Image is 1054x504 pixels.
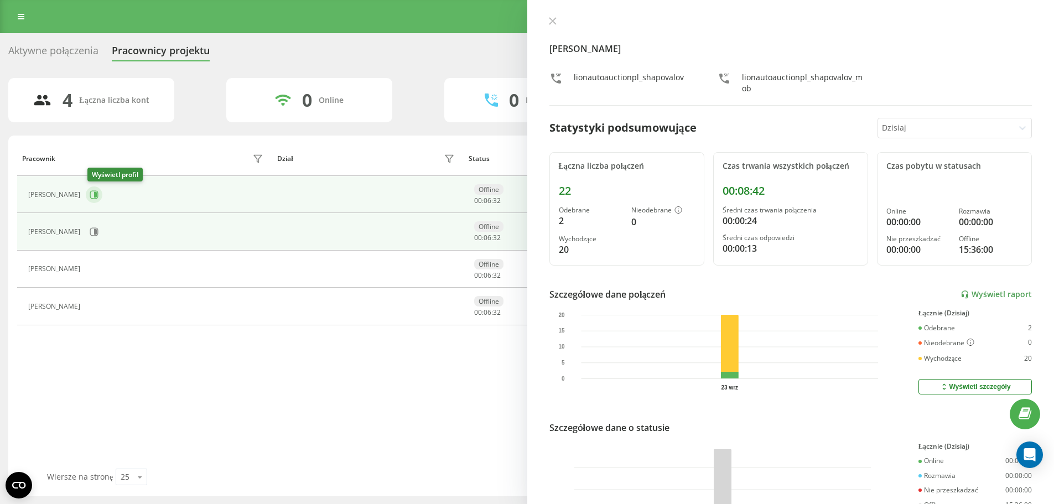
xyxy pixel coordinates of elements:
[112,45,210,62] div: Pracownicy projektu
[1005,486,1032,494] div: 00:00:00
[918,309,1032,317] div: Łącznie (Dzisiaj)
[959,207,1022,215] div: Rozmawia
[6,472,32,498] button: Open CMP widget
[886,162,1022,171] div: Czas pobytu w statusach
[558,344,565,350] text: 10
[959,235,1022,243] div: Offline
[558,312,565,318] text: 20
[886,207,950,215] div: Online
[721,385,738,391] text: 23 wrz
[1028,339,1032,347] div: 0
[631,215,695,228] div: 0
[493,196,501,205] span: 32
[474,197,501,205] div: : :
[484,196,491,205] span: 06
[939,382,1010,391] div: Wyświetl szczegóły
[918,472,956,480] div: Rozmawia
[959,215,1022,228] div: 00:00:00
[886,235,950,243] div: Nie przeszkadzać
[723,184,859,198] div: 00:08:42
[469,155,490,163] div: Status
[474,196,482,205] span: 00
[559,235,622,243] div: Wychodzące
[918,443,1032,450] div: Łącznie (Dzisiaj)
[559,206,622,214] div: Odebrane
[742,72,864,94] div: lionautoauctionpl_shapovalov_mob
[47,471,113,482] span: Wiersze na stronę
[559,162,695,171] div: Łączna liczba połączeń
[474,308,482,317] span: 00
[493,308,501,317] span: 32
[484,233,491,242] span: 06
[549,421,669,434] div: Szczegółowe dane o statusie
[723,206,859,214] div: Średni czas trwania połączenia
[918,379,1032,394] button: Wyświetl szczegóły
[886,215,950,228] div: 00:00:00
[1028,324,1032,332] div: 2
[493,233,501,242] span: 32
[8,45,98,62] div: Aktywne połączenia
[549,42,1032,55] h4: [PERSON_NAME]
[493,271,501,280] span: 32
[723,214,859,227] div: 00:00:24
[474,234,501,242] div: : :
[918,457,944,465] div: Online
[474,233,482,242] span: 00
[1016,441,1043,468] div: Open Intercom Messenger
[121,471,129,482] div: 25
[474,296,503,306] div: Offline
[474,259,503,269] div: Offline
[63,90,72,111] div: 4
[723,242,859,255] div: 00:00:13
[559,243,622,256] div: 20
[28,191,83,199] div: [PERSON_NAME]
[484,308,491,317] span: 06
[918,339,974,347] div: Nieodebrane
[509,90,519,111] div: 0
[1005,457,1032,465] div: 00:00:00
[302,90,312,111] div: 0
[87,168,143,181] div: Wyświetl profil
[474,272,501,279] div: : :
[484,271,491,280] span: 06
[1005,472,1032,480] div: 00:00:00
[319,96,344,105] div: Online
[918,355,962,362] div: Wychodzące
[474,309,501,316] div: : :
[918,486,978,494] div: Nie przeszkadzać
[549,119,697,136] div: Statystyki podsumowujące
[1024,355,1032,362] div: 20
[474,271,482,280] span: 00
[723,234,859,242] div: Średni czas odpowiedzi
[561,360,564,366] text: 5
[959,243,1022,256] div: 15:36:00
[28,228,83,236] div: [PERSON_NAME]
[631,206,695,215] div: Nieodebrane
[558,328,565,334] text: 15
[574,72,684,94] div: lionautoauctionpl_shapovalov
[28,265,83,273] div: [PERSON_NAME]
[277,155,293,163] div: Dział
[474,221,503,232] div: Offline
[723,162,859,171] div: Czas trwania wszystkich połączeń
[918,324,955,332] div: Odebrane
[559,184,695,198] div: 22
[559,214,622,227] div: 2
[474,184,503,195] div: Offline
[549,288,666,301] div: Szczegółowe dane połączeń
[960,290,1032,299] a: Wyświetl raport
[886,243,950,256] div: 00:00:00
[526,96,570,105] div: Rozmawiają
[22,155,55,163] div: Pracownik
[79,96,149,105] div: Łączna liczba kont
[561,376,564,382] text: 0
[28,303,83,310] div: [PERSON_NAME]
